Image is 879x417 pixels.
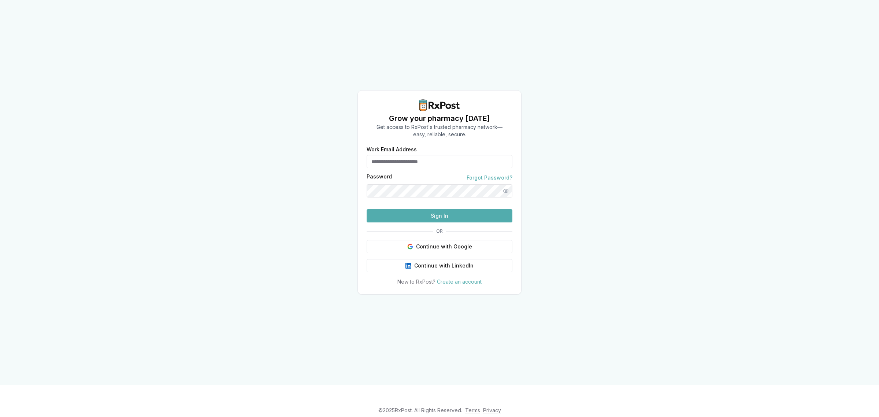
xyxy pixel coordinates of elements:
button: Continue with Google [367,240,512,253]
span: New to RxPost? [397,278,435,285]
label: Password [367,174,392,181]
img: Google [407,244,413,250]
img: LinkedIn [405,263,411,269]
a: Privacy [483,407,501,413]
a: Create an account [437,278,482,285]
p: Get access to RxPost's trusted pharmacy network— easy, reliable, secure. [377,123,502,138]
button: Show password [499,184,512,198]
label: Work Email Address [367,147,512,152]
button: Sign In [367,209,512,222]
button: Continue with LinkedIn [367,259,512,272]
a: Terms [465,407,480,413]
span: OR [433,228,446,234]
h1: Grow your pharmacy [DATE] [377,113,502,123]
a: Forgot Password? [467,174,512,181]
img: RxPost Logo [416,99,463,111]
